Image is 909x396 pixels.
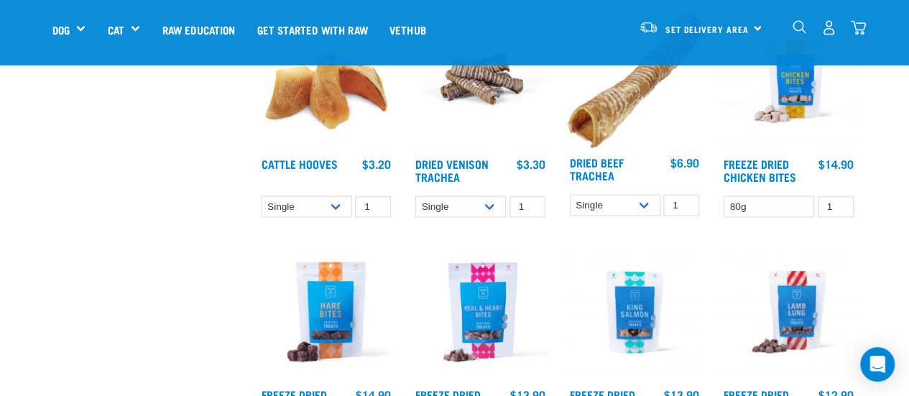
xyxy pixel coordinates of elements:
[566,13,703,149] img: Trachea
[670,156,699,169] div: $6.90
[570,159,624,178] a: Dried Beef Trachea
[639,21,658,34] img: van-moving.png
[258,13,395,150] img: Pile Of Cattle Hooves Treats For Dogs
[412,13,549,150] img: Stack of treats for pets including venison trachea
[151,1,246,58] a: Raw Education
[258,244,395,381] img: Raw Essentials Freeze Dried Hare Bites
[52,22,70,38] a: Dog
[665,27,749,32] span: Set Delivery Area
[818,196,854,218] input: 1
[412,244,549,381] img: Raw Essentials Freeze Dried Veal & Heart Bites Treats
[860,347,895,382] div: Open Intercom Messenger
[720,13,857,150] img: RE Product Shoot 2023 Nov8581
[509,196,545,218] input: 1
[720,244,857,381] img: RE Product Shoot 2023 Nov8571
[517,157,545,170] div: $3.30
[355,196,391,218] input: 1
[107,22,124,38] a: Cat
[362,157,391,170] div: $3.20
[246,1,379,58] a: Get started with Raw
[851,20,866,35] img: home-icon@2x.png
[818,157,854,170] div: $14.90
[262,160,338,167] a: Cattle Hooves
[793,20,806,34] img: home-icon-1@2x.png
[724,160,796,180] a: Freeze Dried Chicken Bites
[379,1,437,58] a: Vethub
[821,20,836,35] img: user.png
[415,160,489,180] a: Dried Venison Trachea
[663,195,699,217] input: 1
[566,244,703,381] img: RE Product Shoot 2023 Nov8584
